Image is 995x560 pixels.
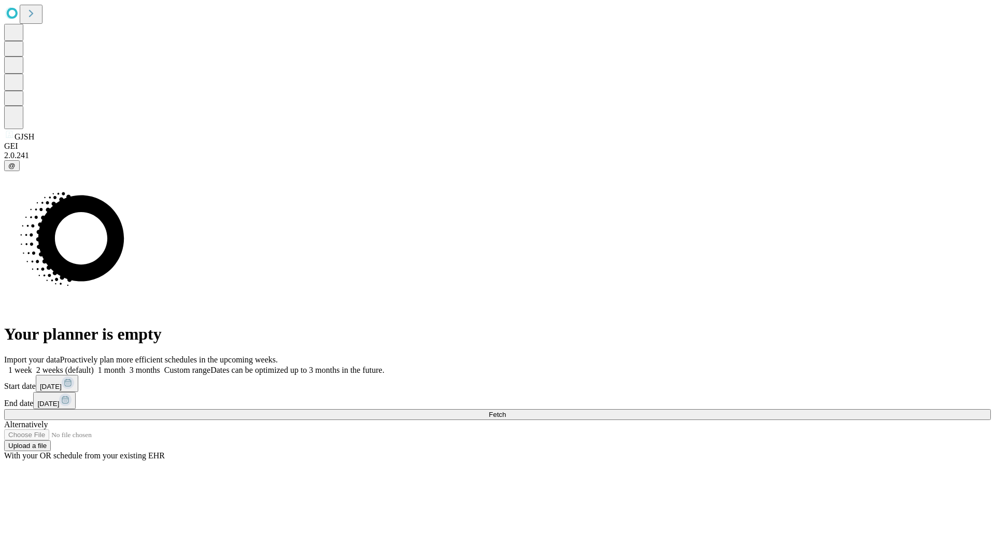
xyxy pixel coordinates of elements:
span: 1 week [8,366,32,374]
span: Import your data [4,355,60,364]
span: 1 month [98,366,125,374]
h1: Your planner is empty [4,325,991,344]
span: @ [8,162,16,170]
div: GEI [4,142,991,151]
span: 2 weeks (default) [36,366,94,374]
span: [DATE] [40,383,62,390]
span: Fetch [489,411,506,418]
span: Proactively plan more efficient schedules in the upcoming weeks. [60,355,278,364]
span: Dates can be optimized up to 3 months in the future. [210,366,384,374]
span: Custom range [164,366,210,374]
button: [DATE] [33,392,76,409]
div: Start date [4,375,991,392]
span: 3 months [130,366,160,374]
button: Fetch [4,409,991,420]
div: End date [4,392,991,409]
div: 2.0.241 [4,151,991,160]
span: [DATE] [37,400,59,408]
span: GJSH [15,132,34,141]
span: With your OR schedule from your existing EHR [4,451,165,460]
button: [DATE] [36,375,78,392]
button: Upload a file [4,440,51,451]
span: Alternatively [4,420,48,429]
button: @ [4,160,20,171]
